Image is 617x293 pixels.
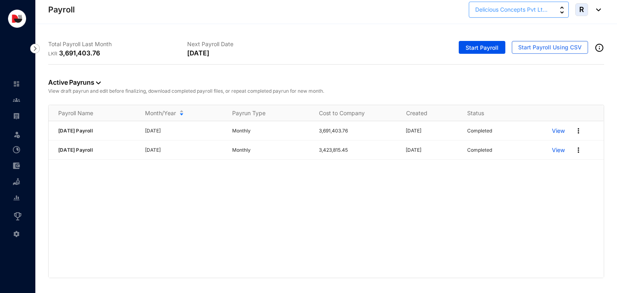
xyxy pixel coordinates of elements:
p: Total Payroll Last Month [48,40,187,48]
img: up-down-arrow.74152d26bf9780fbf563ca9c90304185.svg [560,6,564,14]
span: Delicious Concepts Pvt Lt... [475,5,548,14]
p: 3,423,815.45 [319,146,396,154]
li: Expenses [6,158,26,174]
img: more.27664ee4a8faa814348e188645a3c1fc.svg [574,127,582,135]
p: View draft payrun and edit before finalizing, download completed payroll files, or repeat complet... [48,87,604,95]
li: Contacts [6,92,26,108]
img: award_outlined.f30b2bda3bf6ea1bf3dd.svg [13,212,22,221]
span: Start Payroll Using CSV [518,43,582,51]
p: LKR [48,50,59,58]
p: Next Payroll Date [187,40,326,48]
span: [DATE] Payroll [58,128,93,134]
img: report-unselected.e6a6b4230fc7da01f883.svg [13,194,20,201]
img: expense-unselected.2edcf0507c847f3e9e96.svg [13,162,20,169]
img: info-outined.c2a0bb1115a2853c7f4cb4062ec879bc.svg [595,43,604,53]
img: logo [8,10,26,28]
span: [DATE] Payroll [58,147,93,153]
p: Completed [467,127,492,135]
p: [DATE] [145,127,222,135]
p: [DATE] [406,146,458,154]
img: people-unselected.118708e94b43a90eceab.svg [13,96,20,104]
a: View [552,127,565,135]
li: Payroll [6,108,26,124]
img: settings-unselected.1febfda315e6e19643a1.svg [13,230,20,238]
span: Start Payroll [466,44,499,52]
p: [DATE] [145,146,222,154]
img: home-unselected.a29eae3204392db15eaf.svg [13,80,20,87]
p: Completed [467,146,492,154]
img: dropdown-black.8e83cc76930a90b1a4fdb6d089b7bf3a.svg [96,81,101,84]
button: Start Payroll [459,41,505,54]
th: Cost to Company [309,105,396,121]
li: Home [6,76,26,92]
p: Payroll [48,4,75,15]
img: payroll-unselected.b590312f920e76f0c668.svg [13,112,20,120]
li: Loan [6,174,26,190]
button: Delicious Concepts Pvt Lt... [469,2,569,18]
img: leave-unselected.2934df6273408c3f84d9.svg [13,130,21,138]
p: Monthly [232,146,309,154]
button: Start Payroll Using CSV [512,41,588,54]
th: Payroll Name [49,105,135,121]
th: Created [396,105,458,121]
p: [DATE] [406,127,458,135]
img: nav-icon-right.af6afadce00d159da59955279c43614e.svg [30,44,40,53]
a: View [552,146,565,154]
a: Active Payruns [48,78,101,86]
p: [DATE] [187,48,209,58]
p: 3,691,403.76 [59,48,100,58]
th: Status [458,105,542,121]
th: Payrun Type [223,105,309,121]
img: more.27664ee4a8faa814348e188645a3c1fc.svg [574,146,582,154]
p: Monthly [232,127,309,135]
span: Month/Year [145,109,176,117]
p: 3,691,403.76 [319,127,396,135]
span: R [579,6,584,13]
img: loan-unselected.d74d20a04637f2d15ab5.svg [13,178,20,185]
li: Reports [6,190,26,206]
img: time-attendance-unselected.8aad090b53826881fffb.svg [13,146,20,153]
img: dropdown-black.8e83cc76930a90b1a4fdb6d089b7bf3a.svg [592,8,601,11]
li: Time Attendance [6,142,26,158]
